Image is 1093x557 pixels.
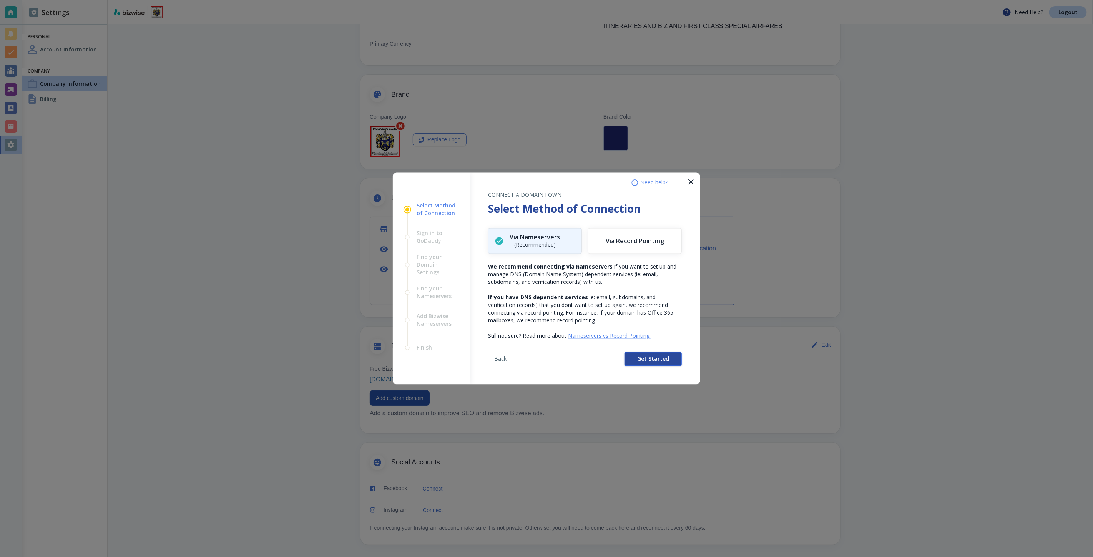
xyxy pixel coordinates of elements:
span: CONNECT A DOMAIN I OWN [488,191,561,199]
button: Nameservers vs Record Pointing. [568,333,651,339]
button: Via Nameservers(Recommended) [488,228,582,254]
span: Select Method of Connection [417,202,460,217]
span: (Recommended) [514,241,556,249]
h6: Via Record Pointing [606,237,664,245]
strong: If you have DNS dependent services [488,294,590,301]
button: Need help? [631,179,668,187]
strong: Select Method of Connection [488,202,641,216]
span: if you want to set up and manage DNS (Domain Name System) dependent services (ie: email, subdomai... [488,263,676,340]
button: Get Started [625,352,682,366]
button: Select Method of Connection [403,202,460,217]
button: Via Record Pointing [588,228,682,254]
span: Get Started [637,356,669,362]
h6: Via Nameservers [510,233,560,241]
span: Back [491,356,510,362]
a: Nameservers vs Record Pointing. [568,332,651,340]
button: Back [488,354,513,364]
span: Need help? [640,179,668,187]
strong: We recommend connecting via nameservers [488,263,614,270]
